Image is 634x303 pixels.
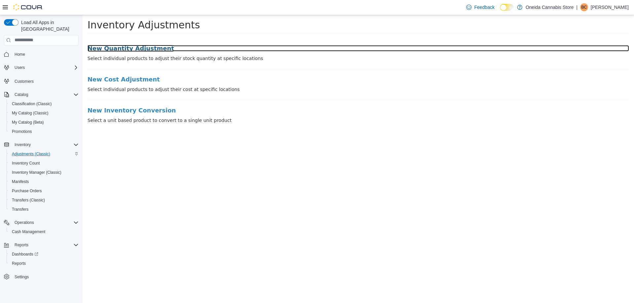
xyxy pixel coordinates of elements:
[9,100,54,108] a: Classification (Classic)
[12,141,79,149] span: Inventory
[9,168,79,176] span: Inventory Manager (Classic)
[12,219,37,227] button: Operations
[9,228,79,236] span: Cash Management
[576,3,578,11] p: |
[1,90,81,99] button: Catalog
[9,168,64,176] a: Inventory Manager (Classic)
[7,227,81,236] button: Cash Management
[9,259,79,267] span: Reports
[12,151,50,157] span: Adjustments (Classic)
[12,101,52,106] span: Classification (Classic)
[4,47,79,299] nav: Complex example
[464,1,497,14] a: Feedback
[526,3,574,11] p: Oneida Cannabis Store
[12,179,29,184] span: Manifests
[12,197,45,203] span: Transfers (Classic)
[12,110,49,116] span: My Catalog (Classic)
[12,241,79,249] span: Reports
[9,205,31,213] a: Transfers
[9,205,79,213] span: Transfers
[580,3,588,11] div: Brendan Chrisjohn
[12,91,31,99] button: Catalog
[5,92,546,99] a: New Inventory Conversion
[9,109,79,117] span: My Catalog (Classic)
[1,49,81,59] button: Home
[12,120,44,125] span: My Catalog (Beta)
[7,118,81,127] button: My Catalog (Beta)
[9,196,48,204] a: Transfers (Classic)
[12,50,79,58] span: Home
[5,4,118,15] span: Inventory Adjustments
[9,118,47,126] a: My Catalog (Beta)
[9,118,79,126] span: My Catalog (Beta)
[18,19,79,32] span: Load All Apps in [GEOGRAPHIC_DATA]
[9,259,28,267] a: Reports
[9,250,79,258] span: Dashboards
[12,64,79,72] span: Users
[7,205,81,214] button: Transfers
[7,196,81,205] button: Transfers (Classic)
[15,79,34,84] span: Customers
[9,228,48,236] a: Cash Management
[9,150,79,158] span: Adjustments (Classic)
[15,52,25,57] span: Home
[12,161,40,166] span: Inventory Count
[12,188,42,194] span: Purchase Orders
[1,63,81,72] button: Users
[9,159,79,167] span: Inventory Count
[5,40,546,47] p: Select individual products to adjust their stock quantity at specific locations
[9,187,79,195] span: Purchase Orders
[12,50,28,58] a: Home
[5,71,546,78] p: Select individual products to adjust their cost at specific locations
[12,77,36,85] a: Customers
[15,65,25,70] span: Users
[12,91,79,99] span: Catalog
[9,159,43,167] a: Inventory Count
[7,168,81,177] button: Inventory Manager (Classic)
[7,127,81,136] button: Promotions
[5,102,546,109] p: Select a unit based product to convert to a single unit product
[15,274,29,280] span: Settings
[12,64,27,72] button: Users
[15,92,28,97] span: Catalog
[12,252,38,257] span: Dashboards
[7,99,81,108] button: Classification (Classic)
[12,170,61,175] span: Inventory Manager (Classic)
[591,3,629,11] p: [PERSON_NAME]
[15,142,31,147] span: Inventory
[7,186,81,196] button: Purchase Orders
[12,273,31,281] a: Settings
[5,61,546,68] a: New Cost Adjustment
[15,220,34,225] span: Operations
[1,240,81,250] button: Reports
[1,218,81,227] button: Operations
[9,128,35,136] a: Promotions
[7,149,81,159] button: Adjustments (Classic)
[12,229,45,234] span: Cash Management
[9,196,79,204] span: Transfers (Classic)
[9,178,79,186] span: Manifests
[13,4,43,11] img: Cova
[9,150,53,158] a: Adjustments (Classic)
[12,261,26,266] span: Reports
[12,207,28,212] span: Transfers
[500,4,514,11] input: Dark Mode
[7,108,81,118] button: My Catalog (Classic)
[12,141,33,149] button: Inventory
[474,4,494,11] span: Feedback
[9,100,79,108] span: Classification (Classic)
[7,177,81,186] button: Manifests
[9,250,41,258] a: Dashboards
[12,273,79,281] span: Settings
[581,3,587,11] span: BC
[5,30,546,37] a: New Quantity Adjustment
[15,242,28,248] span: Reports
[12,241,31,249] button: Reports
[9,109,51,117] a: My Catalog (Classic)
[7,159,81,168] button: Inventory Count
[7,259,81,268] button: Reports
